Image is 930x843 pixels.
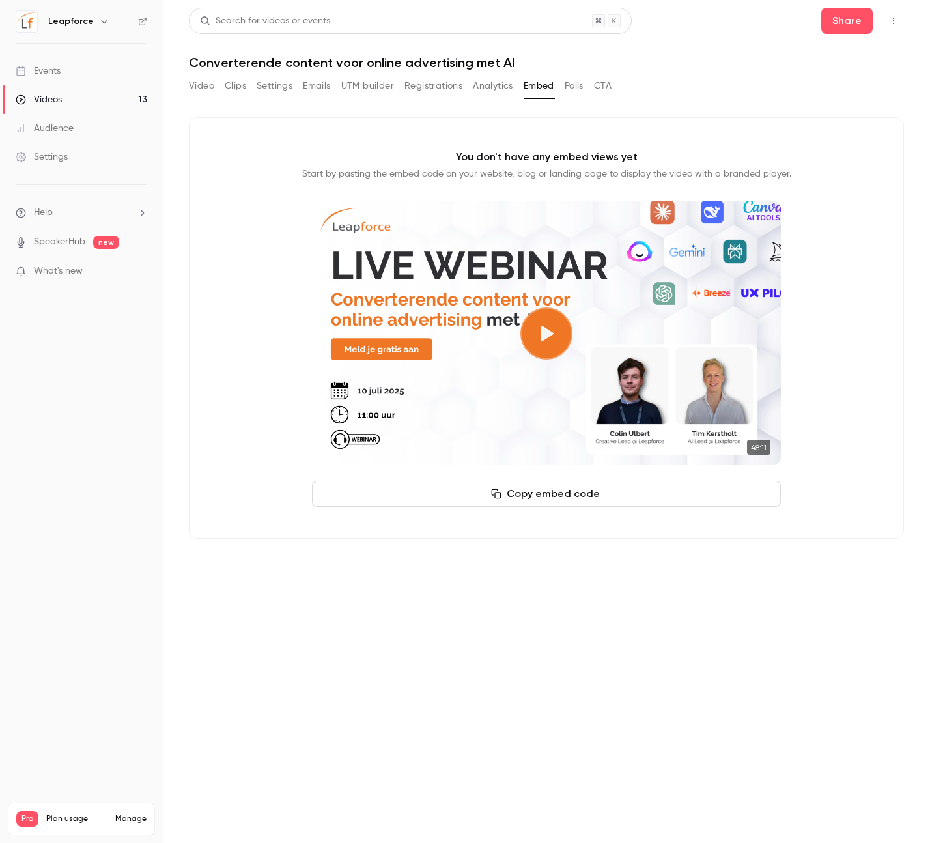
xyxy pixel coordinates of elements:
[34,206,53,220] span: Help
[48,15,94,28] h6: Leapforce
[189,76,214,96] button: Video
[200,14,330,28] div: Search for videos or events
[883,10,904,31] button: Top Bar Actions
[524,76,554,96] button: Embed
[341,76,394,96] button: UTM builder
[16,11,37,32] img: Leapforce
[16,122,74,135] div: Audience
[93,236,119,249] span: new
[34,264,83,278] span: What's new
[312,481,781,507] button: Copy embed code
[115,814,147,824] a: Manage
[302,167,791,180] p: Start by pasting the embed code on your website, blog or landing page to display the video with a...
[473,76,513,96] button: Analytics
[132,266,147,278] iframe: Noticeable Trigger
[34,235,85,249] a: SpeakerHub
[821,8,873,34] button: Share
[747,440,770,455] time: 48:11
[312,201,781,465] section: Cover
[16,150,68,164] div: Settings
[16,206,147,220] li: help-dropdown-opener
[303,76,330,96] button: Emails
[16,811,38,827] span: Pro
[520,307,572,360] button: Play video
[456,149,638,165] p: You don't have any embed views yet
[594,76,612,96] button: CTA
[189,55,904,70] h1: Converterende content voor online advertising met AI
[404,76,462,96] button: Registrations
[565,76,584,96] button: Polls
[16,93,62,106] div: Videos
[257,76,292,96] button: Settings
[16,64,61,78] div: Events
[225,76,246,96] button: Clips
[46,814,107,824] span: Plan usage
